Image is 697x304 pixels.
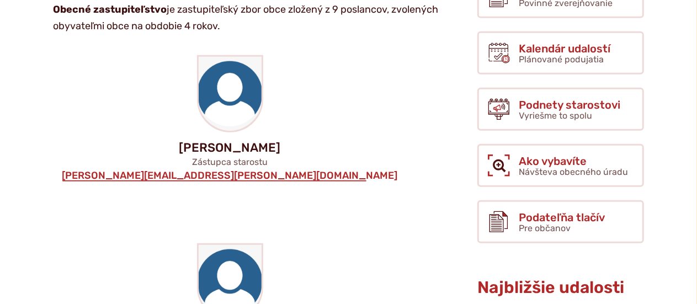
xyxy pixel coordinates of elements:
[477,88,644,131] a: Podnety starostovi Vyriešme to spolu
[53,3,167,15] strong: Obecné zastupiteľstvo
[519,155,628,167] span: Ako vybavíte
[61,170,399,182] a: [PERSON_NAME][EMAIL_ADDRESS][PERSON_NAME][DOMAIN_NAME]
[519,110,592,121] span: Vyriešme to spolu
[519,99,620,111] span: Podnety starostovi
[477,31,644,74] a: Kalendár udalostí Plánované podujatia
[477,144,644,187] a: Ako vybavíte Návšteva obecného úradu
[35,141,424,154] p: [PERSON_NAME]
[519,167,628,177] span: Návšteva obecného úradu
[519,42,610,55] span: Kalendár udalostí
[477,200,644,243] a: Podateľňa tlačív Pre občanov
[35,157,424,167] p: Zástupca starostu
[53,2,445,34] p: je zastupiteľský zbor obce zložený z 9 poslancov, zvolených obyvateľmi obce na obdobie 4 rokov.
[477,279,644,297] h3: Najbližšie udalosti
[519,223,571,233] span: Pre občanov
[199,57,262,131] img: 146-1468479_my-profile-icon-blank-profile-picture-circle-hd
[519,211,605,223] span: Podateľňa tlačív
[519,54,604,65] span: Plánované podujatia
